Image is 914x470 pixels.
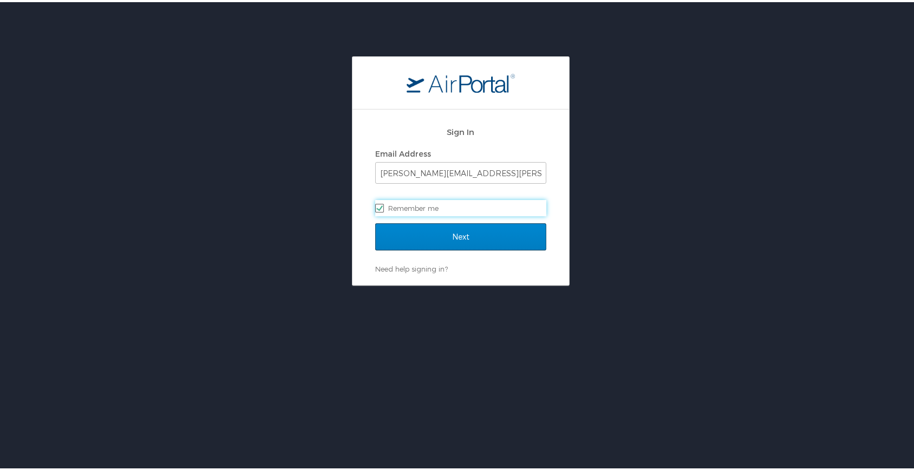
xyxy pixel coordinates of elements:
a: Need help signing in? [375,262,448,271]
h2: Sign In [375,124,546,136]
img: logo [407,71,515,91]
label: Email Address [375,147,431,156]
label: Remember me [375,198,546,214]
input: Next [375,221,546,248]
